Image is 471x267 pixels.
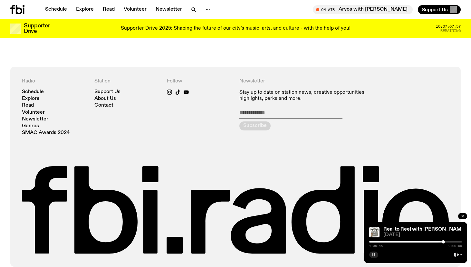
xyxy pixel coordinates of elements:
[120,5,150,14] a: Volunteer
[422,7,448,13] span: Support Us
[94,78,159,84] h4: Station
[41,5,71,14] a: Schedule
[94,103,113,108] a: Contact
[22,110,45,115] a: Volunteer
[94,96,116,101] a: About Us
[313,5,413,14] button: On AirArvos with [PERSON_NAME]
[22,103,34,108] a: Read
[94,90,120,94] a: Support Us
[22,90,44,94] a: Schedule
[239,78,377,84] h4: Newsletter
[152,5,186,14] a: Newsletter
[436,25,461,28] span: 10:07:07:57
[440,29,461,33] span: Remaining
[418,5,461,14] button: Support Us
[167,78,232,84] h4: Follow
[22,117,48,122] a: Newsletter
[239,90,377,102] p: Stay up to date on station news, creative opportunities, highlights, perks and more.
[22,130,70,135] a: SMAC Awards 2024
[121,26,351,32] p: Supporter Drive 2025: Shaping the future of our city’s music, arts, and culture - with the help o...
[24,23,50,34] h3: Supporter Drive
[369,244,383,248] span: 1:35:45
[239,121,271,130] button: Subscribe
[383,227,466,232] a: Real to Reel with [PERSON_NAME]
[22,78,87,84] h4: Radio
[72,5,98,14] a: Explore
[99,5,119,14] a: Read
[22,96,40,101] a: Explore
[22,124,39,129] a: Genres
[383,233,462,237] span: [DATE]
[448,244,462,248] span: 2:00:00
